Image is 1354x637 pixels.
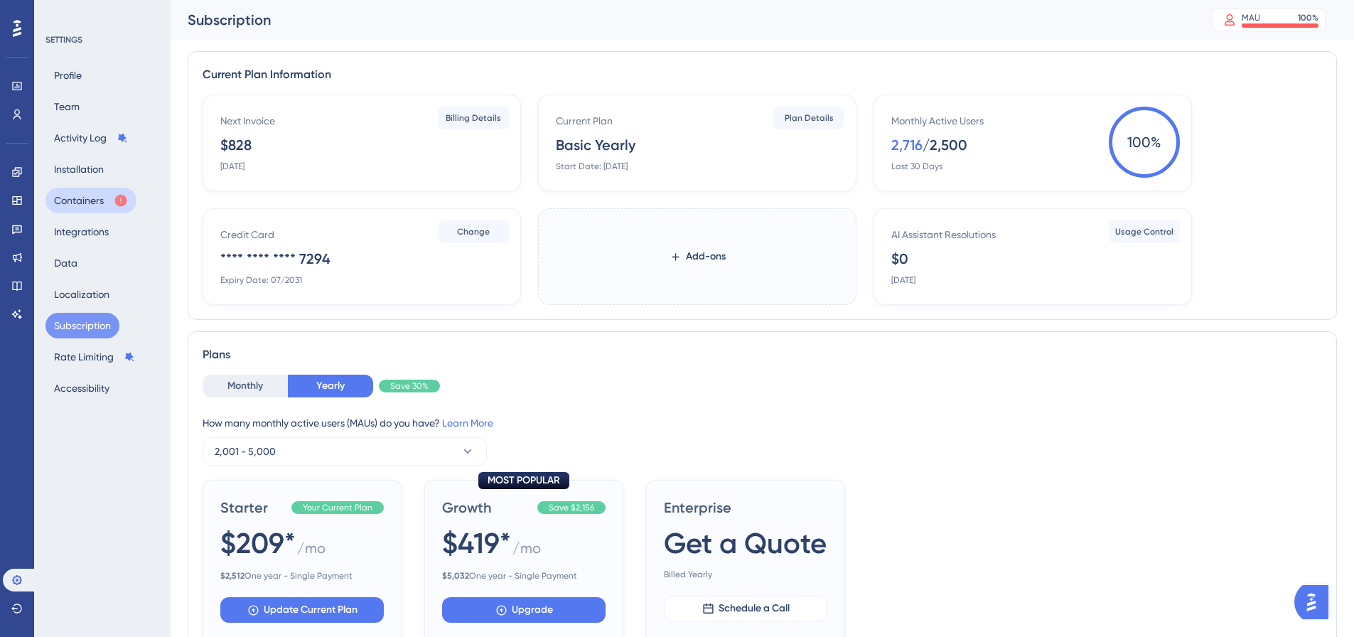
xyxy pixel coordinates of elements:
span: Add-ons [686,248,726,265]
button: Add-ons [647,244,748,269]
iframe: UserGuiding AI Assistant Launcher [1294,581,1337,623]
button: Accessibility [45,375,118,401]
div: Current Plan [556,112,613,129]
div: Credit Card [220,226,274,243]
div: [DATE] [891,274,915,286]
div: AI Assistant Resolutions [891,226,996,243]
button: Usage Control [1109,220,1180,243]
div: Next Invoice [220,112,275,129]
button: 2,001 - 5,000 [203,437,487,466]
span: Growth [442,498,532,518]
span: Starter [220,498,286,518]
div: SETTINGS [45,34,161,45]
span: One year - Single Payment [442,570,606,582]
span: 2,001 - 5,000 [215,443,276,460]
div: Expiry Date: 07/2031 [220,274,302,286]
div: Basic Yearly [556,135,635,155]
div: Current Plan Information [203,66,1322,83]
button: Schedule a Call [664,596,827,621]
span: Plan Details [785,112,834,124]
div: 2,716 [891,135,923,155]
div: $828 [220,135,252,155]
button: Update Current Plan [220,597,384,623]
div: MAU [1242,12,1260,23]
span: Upgrade [512,601,553,619]
span: / mo [297,538,326,564]
button: Installation [45,156,112,182]
div: Start Date: [DATE] [556,161,628,172]
span: 100 % [1109,107,1180,178]
span: Billing Details [446,112,501,124]
span: Update Current Plan [264,601,358,619]
span: Save 30% [390,380,429,392]
span: Schedule a Call [719,600,790,617]
button: Yearly [288,375,373,397]
span: One year - Single Payment [220,570,384,582]
div: MOST POPULAR [478,472,569,489]
div: $0 [891,249,908,269]
button: Team [45,94,88,119]
span: Change [457,226,490,237]
button: Plan Details [773,107,844,129]
span: Get a Quote [664,523,827,563]
button: Upgrade [442,597,606,623]
span: $209* [220,523,296,563]
div: 100 % [1298,12,1318,23]
button: Monthly [203,375,288,397]
button: Billing Details [438,107,509,129]
button: Containers [45,188,136,213]
div: Subscription [188,10,1176,30]
span: Usage Control [1115,226,1173,237]
button: Activity Log [45,125,136,151]
div: Last 30 Days [891,161,942,172]
div: How many monthly active users (MAUs) do you have? [203,414,1322,432]
button: Localization [45,282,118,307]
div: / 2,500 [923,135,967,155]
button: Rate Limiting [45,344,144,370]
button: Profile [45,63,90,88]
div: [DATE] [220,161,245,172]
span: $419* [442,523,511,563]
b: $ 2,512 [220,571,245,581]
button: Data [45,250,86,276]
b: $ 5,032 [442,571,469,581]
span: / mo [512,538,541,564]
span: Billed Yearly [664,569,827,580]
div: Monthly Active Users [891,112,984,129]
span: Save $2,156 [549,502,594,513]
button: Subscription [45,313,119,338]
a: Learn More [442,417,493,429]
div: Plans [203,346,1322,363]
span: Your Current Plan [303,502,372,513]
span: Enterprise [664,498,827,518]
button: Change [438,220,509,243]
button: Integrations [45,219,117,245]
